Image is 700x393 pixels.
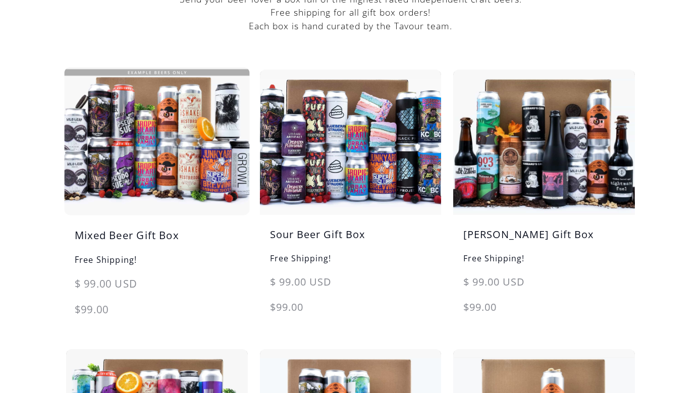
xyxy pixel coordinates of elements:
[260,300,442,325] div: $99.00
[64,67,249,327] a: Mixed Beer Gift BoxFree Shipping!$ 99.00 USD$99.00
[64,302,249,327] div: $99.00
[260,252,442,274] h6: Free Shipping!
[64,228,249,253] h5: Mixed Beer Gift Box
[260,274,442,300] div: $ 99.00 USD
[64,276,249,302] div: $ 99.00 USD
[453,252,635,274] h6: Free Shipping!
[453,227,635,252] h5: [PERSON_NAME] Gift Box
[453,274,635,300] div: $ 99.00 USD
[64,253,249,276] h6: Free Shipping!
[260,70,442,325] a: Sour Beer Gift BoxFree Shipping!$ 99.00 USD$99.00
[453,70,635,325] a: [PERSON_NAME] Gift BoxFree Shipping!$ 99.00 USD$99.00
[260,227,442,252] h5: Sour Beer Gift Box
[453,300,635,325] div: $99.00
